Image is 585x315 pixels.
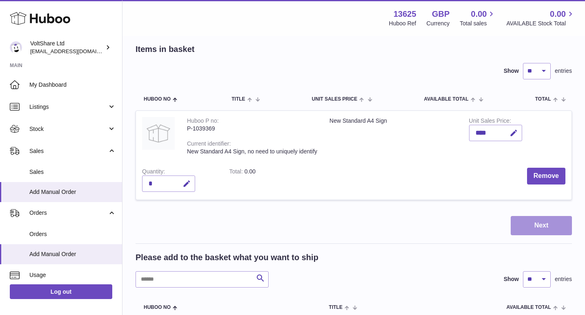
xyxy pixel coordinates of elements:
[231,97,245,102] span: Title
[187,125,317,133] div: P-1039369
[424,97,468,102] span: AVAILABLE Total
[29,103,107,111] span: Listings
[187,148,317,155] div: New Standard A4 Sign, no need to uniquely identify
[10,284,112,299] a: Log out
[29,81,116,89] span: My Dashboard
[229,168,244,177] label: Total
[144,97,171,102] span: Huboo no
[504,275,519,283] label: Show
[30,40,104,55] div: VoltShare Ltd
[432,9,449,20] strong: GBP
[555,67,572,75] span: entries
[142,117,175,150] img: New Standard A4 Sign
[389,20,416,27] div: Huboo Ref
[29,230,116,238] span: Orders
[312,97,357,102] span: Unit Sales Price
[427,20,450,27] div: Currency
[506,20,575,27] span: AVAILABLE Stock Total
[506,9,575,27] a: 0.00 AVAILABLE Stock Total
[144,305,171,310] span: Huboo no
[10,41,22,54] img: info@voltshare.co.uk
[527,168,565,184] button: Remove
[29,250,116,258] span: Add Manual Order
[142,168,165,177] label: Quantity
[471,9,487,20] span: 0.00
[511,216,572,235] button: Next
[245,168,256,175] span: 0.00
[187,117,219,126] div: Huboo P no
[329,305,343,310] span: Title
[555,275,572,283] span: entries
[29,125,107,133] span: Stock
[136,252,318,263] h2: Please add to the basket what you want to ship
[550,9,566,20] span: 0.00
[535,97,551,102] span: Total
[29,209,107,217] span: Orders
[136,44,195,55] h2: Items in basket
[187,140,231,149] div: Current identifier
[29,147,107,155] span: Sales
[469,117,511,126] label: Unit Sales Price
[504,67,519,75] label: Show
[323,111,463,162] td: New Standard A4 Sign
[29,168,116,176] span: Sales
[460,9,496,27] a: 0.00 Total sales
[30,48,120,54] span: [EMAIL_ADDRESS][DOMAIN_NAME]
[507,305,551,310] span: AVAILABLE Total
[460,20,496,27] span: Total sales
[29,271,116,279] span: Usage
[394,9,416,20] strong: 13625
[29,188,116,196] span: Add Manual Order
